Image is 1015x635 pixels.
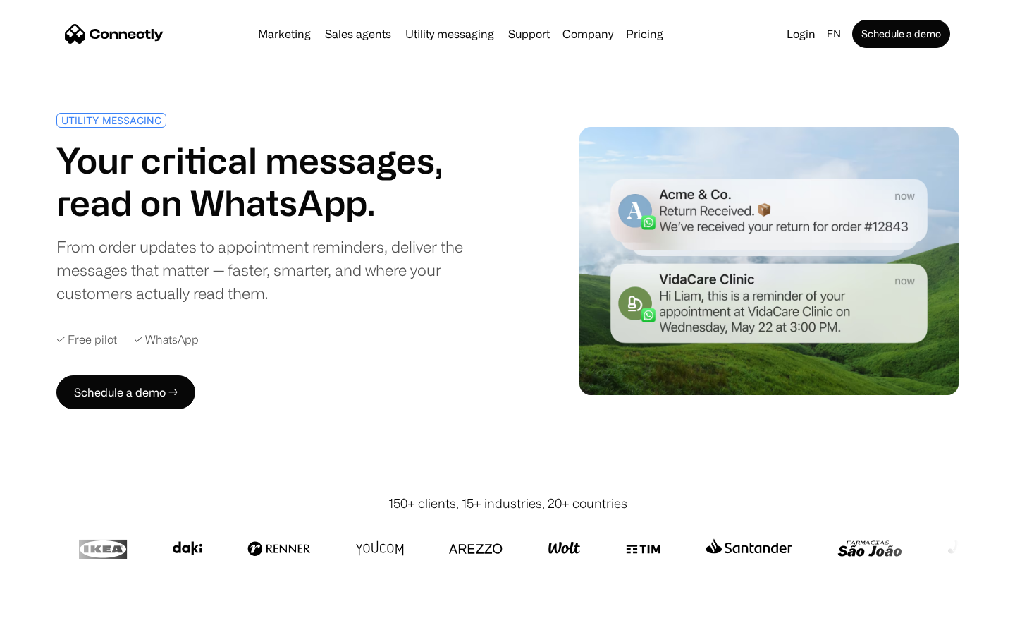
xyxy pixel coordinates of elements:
div: UTILITY MESSAGING [61,115,161,126]
h1: Your critical messages, read on WhatsApp. [56,139,502,224]
a: Login [781,24,821,44]
aside: Language selected: English [14,609,85,630]
a: Schedule a demo → [56,375,195,409]
a: Pricing [620,28,669,40]
div: 150+ clients, 15+ industries, 20+ countries [388,494,627,513]
div: From order updates to appointment reminders, deliver the messages that matter — faster, smarter, ... [56,235,502,305]
a: Marketing [252,28,316,40]
div: en [827,24,841,44]
a: Support [503,28,555,40]
ul: Language list [28,610,85,630]
a: Schedule a demo [852,20,950,48]
div: Company [562,24,613,44]
a: Utility messaging [400,28,500,40]
div: ✓ WhatsApp [134,333,199,346]
div: ✓ Free pilot [56,333,117,346]
a: Sales agents [319,28,397,40]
